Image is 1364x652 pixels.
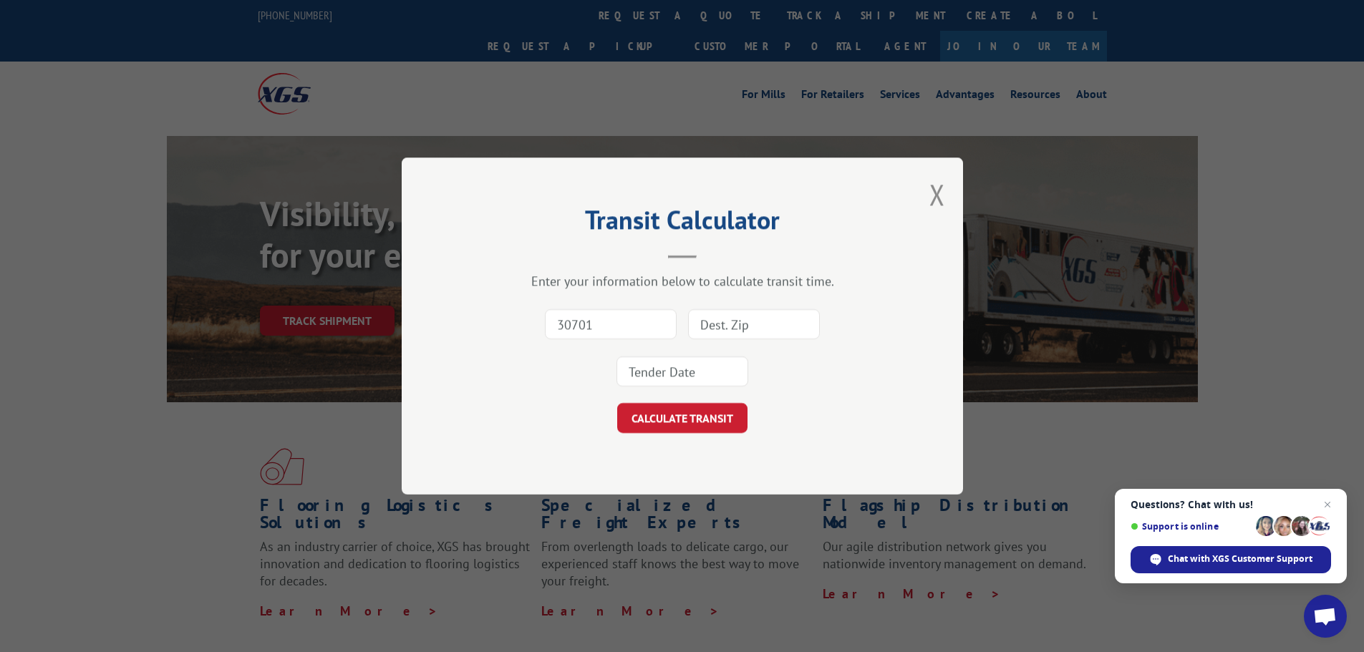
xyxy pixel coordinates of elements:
span: Chat with XGS Customer Support [1168,553,1312,565]
input: Tender Date [616,356,748,386]
span: Support is online [1131,521,1251,532]
input: Dest. Zip [688,309,820,339]
span: Close chat [1319,496,1336,513]
input: Origin Zip [545,309,677,339]
div: Open chat [1304,595,1347,638]
button: CALCULATE TRANSIT [617,403,748,433]
h2: Transit Calculator [473,210,891,237]
button: Close modal [929,175,945,213]
div: Chat with XGS Customer Support [1131,546,1331,573]
div: Enter your information below to calculate transit time. [473,273,891,289]
span: Questions? Chat with us! [1131,499,1331,510]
